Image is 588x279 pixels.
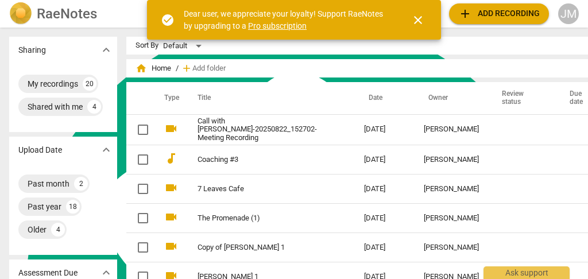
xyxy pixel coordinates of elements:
span: videocam [164,181,178,195]
a: Copy of [PERSON_NAME] 1 [198,243,323,252]
div: My recordings [28,78,78,90]
span: add [458,7,472,21]
div: 18 [66,200,80,214]
span: home [136,63,147,74]
span: Add folder [192,64,226,73]
p: Assessment Due [18,267,78,279]
div: 4 [51,223,65,237]
div: [PERSON_NAME] [424,185,479,193]
a: Pro subscription [248,21,307,30]
img: Logo [9,2,32,25]
span: videocam [164,210,178,224]
th: Owner [415,82,488,114]
a: 7 Leaves Cafe [198,185,323,193]
th: Title [184,82,355,114]
td: [DATE] [355,175,415,204]
span: / [176,64,179,73]
div: Dear user, we appreciate your loyalty! Support RaeNotes by upgrading to a [184,8,390,32]
a: LogoRaeNotes [9,2,149,25]
p: Sharing [18,44,46,56]
span: check_circle [161,13,175,27]
div: 2 [74,177,88,191]
div: Past year [28,201,61,212]
div: [PERSON_NAME] [424,156,479,164]
div: [PERSON_NAME] [424,125,479,134]
td: [DATE] [355,114,415,145]
div: Shared with me [28,101,83,113]
a: Call with [PERSON_NAME]-20250822_152702-Meeting Recording [198,117,323,143]
button: Show more [98,41,115,59]
h2: RaeNotes [37,6,97,22]
div: 20 [83,77,96,91]
span: Home [136,63,171,74]
div: 4 [87,100,101,114]
button: Upload [449,3,549,24]
button: JM [558,3,579,24]
th: Date [355,82,415,114]
button: Close [404,6,432,34]
span: add [181,63,192,74]
span: audiotrack [164,152,178,165]
div: [PERSON_NAME] [424,214,479,223]
p: Upload Date [18,144,62,156]
span: videocam [164,239,178,253]
div: Older [28,224,47,235]
div: Past month [28,178,69,189]
div: Default [163,37,206,55]
a: The Promenade (1) [198,214,323,223]
td: [DATE] [355,145,415,175]
th: Review status [488,82,556,114]
div: [PERSON_NAME] [424,243,479,252]
div: Ask support [483,266,570,279]
span: expand_more [99,43,113,57]
span: videocam [164,122,178,135]
button: Show more [98,141,115,158]
th: Type [155,82,184,114]
span: Add recording [458,7,540,21]
td: [DATE] [355,233,415,262]
span: expand_more [99,143,113,157]
span: close [411,13,425,27]
td: [DATE] [355,204,415,233]
a: Coaching #3 [198,156,323,164]
div: Sort By [136,41,158,50]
